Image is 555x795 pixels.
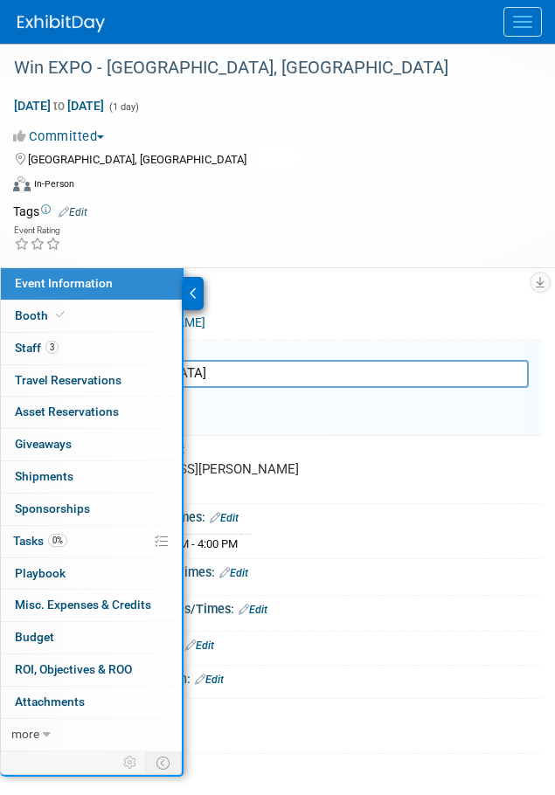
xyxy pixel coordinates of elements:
div: Exhibit Hall Dates/Times: [61,504,542,527]
span: Giveaways [15,437,72,451]
span: to [51,99,67,113]
a: Sponsorships [1,494,182,525]
a: Edit [59,206,87,218]
td: Toggle Event Tabs [146,751,182,774]
span: Staff [15,341,59,355]
a: Travel Reservations [1,365,182,397]
a: Edit [239,604,267,616]
a: Shipments [1,461,182,493]
span: Travel Reservations [15,373,121,387]
a: ROI, Objectives & ROO [1,654,182,686]
i: Booth reservation complete [56,310,65,320]
div: Event Venue Name: [61,340,542,362]
a: Edit [185,639,214,652]
span: 0% [48,534,67,547]
span: (1 day) [108,101,139,113]
span: Attachments [15,695,85,709]
span: Event Information [15,276,113,290]
span: [GEOGRAPHIC_DATA], [GEOGRAPHIC_DATA] [28,153,246,166]
button: Menu [503,7,542,37]
span: Misc. Expenses & Credits [15,598,151,612]
div: Exhibitor Prospectus: [61,632,542,654]
span: Sponsorships [15,501,90,515]
a: more [1,719,182,750]
span: Playbook [15,566,66,580]
span: Tasks [13,534,67,548]
span: Booth [15,308,68,322]
a: Misc. Expenses & Credits [1,590,182,621]
a: Attachments [1,687,182,718]
a: Edit [210,512,239,524]
span: Budget [15,630,54,644]
a: Staff3 [1,333,182,364]
span: 9:00 AM - 4:00 PM [149,537,238,550]
a: Asset Reservations [1,397,182,428]
a: Giveaways [1,429,182,460]
span: [DATE] [DATE] [13,98,105,114]
td: Personalize Event Tab Strip [115,751,146,774]
a: Playbook [1,558,182,590]
a: Event Information [1,268,182,300]
a: Budget [1,622,182,653]
div: Event Website: [61,287,542,310]
span: more [11,727,39,741]
a: Edit [195,674,224,686]
a: Edit [219,567,248,579]
span: ROI, Objectives & ROO [15,662,132,676]
div: Booth Set-up Dates/Times: [61,559,542,582]
div: Event Notes: [61,699,542,722]
div: In-Person [33,177,74,190]
td: Tags [13,203,87,220]
span: 3 [45,341,59,354]
img: ExhibitDay [17,15,105,32]
div: Event Rating [14,226,61,235]
pre: [STREET_ADDRESS][PERSON_NAME] [80,461,523,477]
div: Booth Dismantle Dates/Times: [61,596,542,619]
img: Format-Inperson.png [13,176,31,190]
a: Tasks0% [1,526,182,557]
div: Win EXPO - [GEOGRAPHIC_DATA], [GEOGRAPHIC_DATA] [8,52,520,84]
span: Asset Reservations [15,404,119,418]
div: Exhibit Hall Floor Plan: [61,666,542,688]
button: Committed [13,128,111,146]
div: Event Format [13,174,520,200]
span: Shipments [15,469,73,483]
a: Booth [1,301,182,332]
div: Event Venue Address: [61,436,542,458]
